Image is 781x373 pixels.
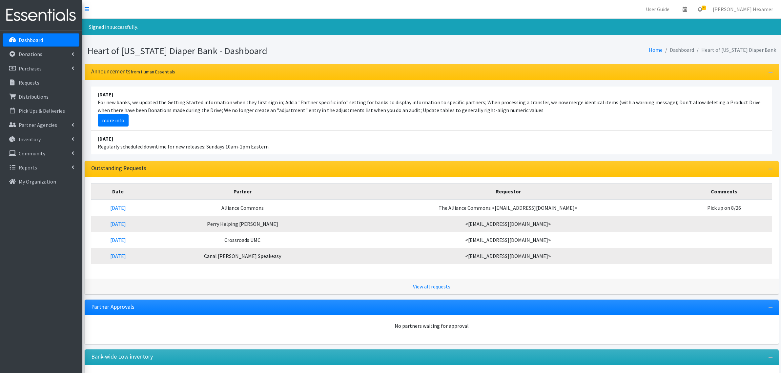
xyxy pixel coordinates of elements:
[340,200,677,216] td: The Alliance Commons <[EMAIL_ADDRESS][DOMAIN_NAME]>
[340,232,677,248] td: <[EMAIL_ADDRESS][DOMAIN_NAME]>
[91,304,134,310] h3: Partner Approvals
[91,131,772,154] li: Regularly scheduled downtime for new releases: Sundays 10am-1pm Eastern.
[340,183,677,200] th: Requestor
[19,108,65,114] p: Pick Ups & Deliveries
[91,183,145,200] th: Date
[663,45,694,55] li: Dashboard
[3,147,79,160] a: Community
[3,90,79,103] a: Distributions
[19,93,49,100] p: Distributions
[98,114,129,127] a: more info
[98,91,113,98] strong: [DATE]
[340,248,677,264] td: <[EMAIL_ADDRESS][DOMAIN_NAME]>
[676,183,772,200] th: Comments
[131,69,175,75] small: from Human Essentials
[145,248,339,264] td: Canal [PERSON_NAME] Speakeasy
[708,3,778,16] a: [PERSON_NAME] Hexamer
[694,45,776,55] li: Heart of [US_STATE] Diaper Bank
[19,150,45,157] p: Community
[649,47,663,53] a: Home
[340,216,677,232] td: <[EMAIL_ADDRESS][DOMAIN_NAME]>
[19,136,41,143] p: Inventory
[19,178,56,185] p: My Organization
[3,62,79,75] a: Purchases
[82,19,781,35] div: Signed in successfully.
[19,65,42,72] p: Purchases
[3,76,79,89] a: Requests
[145,183,339,200] th: Partner
[3,133,79,146] a: Inventory
[19,122,57,128] p: Partner Agencies
[110,205,126,211] a: [DATE]
[145,232,339,248] td: Crossroads UMC
[91,165,146,172] h3: Outstanding Requests
[3,48,79,61] a: Donations
[19,51,42,57] p: Donations
[110,253,126,259] a: [DATE]
[91,353,153,360] h3: Bank-wide Low inventory
[3,33,79,47] a: Dashboard
[91,322,772,330] div: No partners waiting for approval
[110,237,126,243] a: [DATE]
[19,164,37,171] p: Reports
[145,216,339,232] td: Perry Helping [PERSON_NAME]
[3,161,79,174] a: Reports
[98,135,113,142] strong: [DATE]
[19,37,43,43] p: Dashboard
[145,200,339,216] td: Alliance Commons
[91,87,772,131] li: For new banks, we updated the Getting Started information when they first sign in; Add a "Partner...
[110,221,126,227] a: [DATE]
[3,104,79,117] a: Pick Ups & Deliveries
[87,45,429,57] h1: Heart of [US_STATE] Diaper Bank - Dashboard
[413,283,450,290] a: View all requests
[676,200,772,216] td: Pick up on 8/26
[19,79,39,86] p: Requests
[641,3,675,16] a: User Guide
[3,118,79,131] a: Partner Agencies
[91,68,175,75] h3: Announcements
[692,3,708,16] a: 4
[702,6,706,10] span: 4
[3,175,79,188] a: My Organization
[3,4,79,26] img: HumanEssentials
